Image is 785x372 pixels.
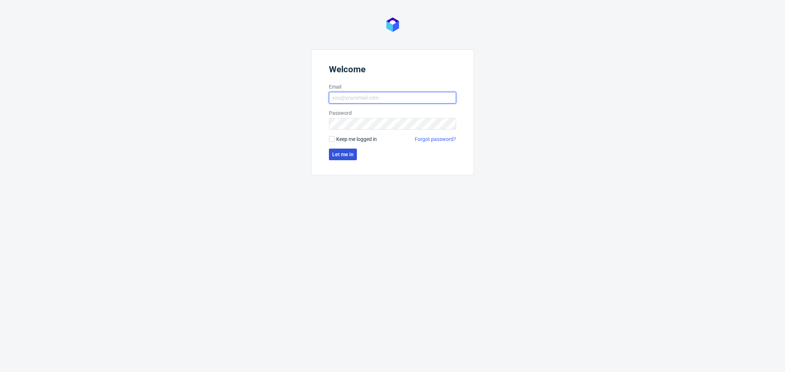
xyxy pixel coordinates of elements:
[329,109,456,117] label: Password
[415,136,456,143] a: Forgot password?
[329,64,456,77] header: Welcome
[329,83,456,90] label: Email
[329,92,456,104] input: you@youremail.com
[336,136,377,143] span: Keep me logged in
[332,152,354,157] span: Let me in
[329,149,357,160] button: Let me in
